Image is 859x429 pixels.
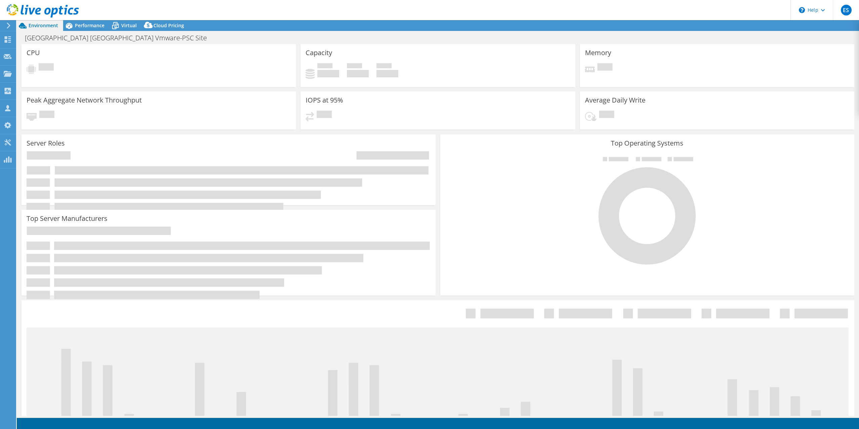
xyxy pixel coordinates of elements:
[306,96,343,104] h3: IOPS at 95%
[121,22,137,29] span: Virtual
[317,63,332,70] span: Used
[39,111,54,120] span: Pending
[799,7,805,13] svg: \n
[317,111,332,120] span: Pending
[376,63,392,70] span: Total
[27,140,65,147] h3: Server Roles
[585,96,645,104] h3: Average Daily Write
[27,49,40,56] h3: CPU
[22,34,217,42] h1: [GEOGRAPHIC_DATA] [GEOGRAPHIC_DATA] Vmware-PSC Site
[597,63,613,72] span: Pending
[376,70,398,77] h4: 0 GiB
[29,22,58,29] span: Environment
[841,5,852,15] span: ES
[153,22,184,29] span: Cloud Pricing
[585,49,611,56] h3: Memory
[75,22,104,29] span: Performance
[306,49,332,56] h3: Capacity
[599,111,614,120] span: Pending
[347,70,369,77] h4: 0 GiB
[347,63,362,70] span: Free
[27,96,142,104] h3: Peak Aggregate Network Throughput
[445,140,849,147] h3: Top Operating Systems
[27,215,107,222] h3: Top Server Manufacturers
[39,63,54,72] span: Pending
[317,70,339,77] h4: 0 GiB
